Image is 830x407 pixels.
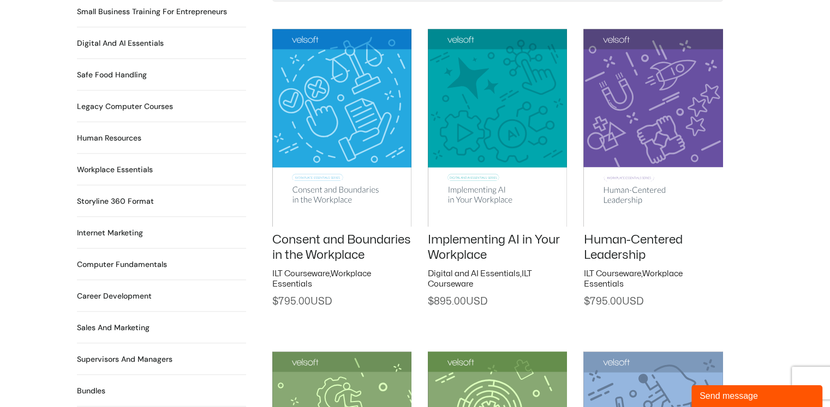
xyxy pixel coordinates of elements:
[428,297,487,306] span: 895.00
[77,101,173,112] h2: Legacy Computer Courses
[428,297,434,306] span: $
[583,297,643,306] span: 795.00
[77,354,172,365] a: Visit product category Supervisors and Managers
[583,270,641,278] a: ILT Courseware
[272,269,411,290] h2: ,
[77,38,164,49] h2: Digital and AI Essentials
[583,297,589,306] span: $
[77,322,150,333] a: Visit product category Sales and Marketing
[583,269,722,290] h2: ,
[691,383,825,407] iframe: chat widget
[77,354,172,365] h2: Supervisors and Managers
[77,196,154,207] h2: Storyline 360 Format
[77,290,152,302] a: Visit product category Career Development
[77,38,164,49] a: Visit product category Digital and AI Essentials
[77,259,167,270] h2: Computer Fundamentals
[77,69,147,81] h2: Safe Food Handling
[77,164,153,175] h2: Workplace Essentials
[272,234,411,262] a: Consent and Boundaries in the Workplace
[77,227,143,239] h2: Internet Marketing
[77,6,227,17] h2: Small Business Training for Entrepreneurs
[77,132,141,144] a: Visit product category Human Resources
[428,234,560,262] a: Implementing AI in Your Workplace
[77,322,150,333] h2: Sales and Marketing
[77,290,152,302] h2: Career Development
[428,270,520,278] a: Digital and AI Essentials
[272,270,330,278] a: ILT Courseware
[428,269,567,290] h2: ,
[77,196,154,207] a: Visit product category Storyline 360 Format
[77,259,167,270] a: Visit product category Computer Fundamentals
[272,297,278,306] span: $
[77,132,141,144] h2: Human Resources
[77,6,227,17] a: Visit product category Small Business Training for Entrepreneurs
[77,69,147,81] a: Visit product category Safe Food Handling
[272,297,332,306] span: 795.00
[77,164,153,175] a: Visit product category Workplace Essentials
[77,385,105,397] a: Visit product category Bundles
[77,227,143,239] a: Visit product category Internet Marketing
[583,234,682,262] a: Human-Centered Leadership
[77,101,173,112] a: Visit product category Legacy Computer Courses
[77,385,105,397] h2: Bundles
